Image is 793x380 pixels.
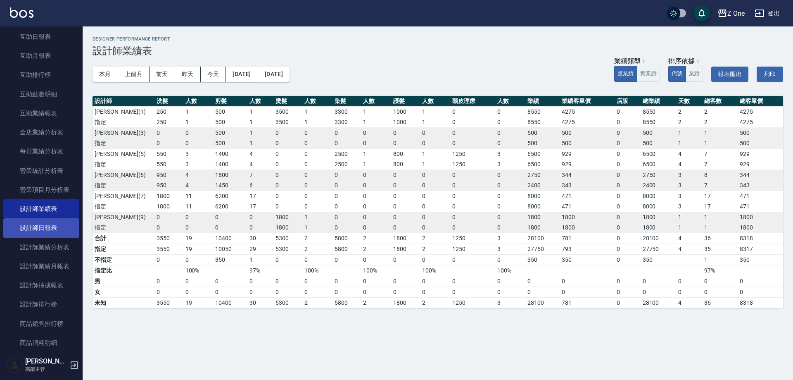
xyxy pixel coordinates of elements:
[183,222,214,233] td: 0
[702,191,738,201] td: 17
[183,159,214,170] td: 3
[450,127,496,138] td: 0
[738,96,783,107] th: 總客單價
[154,127,183,138] td: 0
[247,180,273,191] td: 6
[302,148,332,159] td: 0
[183,138,214,149] td: 0
[391,170,420,180] td: 0
[93,170,154,180] td: [PERSON_NAME](6)
[641,191,676,201] td: 8000
[154,106,183,117] td: 250
[450,201,496,212] td: 0
[273,96,302,107] th: 燙髮
[676,127,702,138] td: 1
[757,67,783,82] button: 列印
[175,67,201,82] button: 昨天
[420,138,450,149] td: 0
[615,170,641,180] td: 0
[738,180,783,191] td: 343
[676,106,702,117] td: 2
[420,180,450,191] td: 0
[332,138,361,149] td: 0
[332,180,361,191] td: 0
[273,106,302,117] td: 3500
[641,201,676,212] td: 8000
[641,148,676,159] td: 6500
[302,170,332,180] td: 0
[420,201,450,212] td: 0
[420,191,450,201] td: 0
[3,295,79,314] a: 設計師排行榜
[247,191,273,201] td: 17
[7,357,23,373] img: Person
[495,138,525,149] td: 0
[525,191,560,201] td: 8000
[738,106,783,117] td: 4275
[302,127,332,138] td: 0
[3,199,79,218] a: 設計師業績表
[332,170,361,180] td: 0
[391,159,420,170] td: 800
[361,127,391,138] td: 0
[391,127,420,138] td: 0
[676,170,702,180] td: 3
[495,96,525,107] th: 人數
[751,6,783,21] button: 登出
[183,117,214,128] td: 1
[3,85,79,104] a: 互助點數明細
[738,148,783,159] td: 929
[391,201,420,212] td: 0
[273,201,302,212] td: 0
[332,117,361,128] td: 3300
[738,201,783,212] td: 471
[25,357,67,366] h5: [PERSON_NAME]
[332,127,361,138] td: 0
[213,222,247,233] td: 0
[560,159,615,170] td: 929
[615,117,641,128] td: 0
[615,191,641,201] td: 0
[560,96,615,107] th: 業績客單價
[247,212,273,222] td: 0
[495,159,525,170] td: 3
[391,96,420,107] th: 護髮
[247,159,273,170] td: 4
[391,212,420,222] td: 0
[450,159,496,170] td: 1250
[560,117,615,128] td: 4275
[560,127,615,138] td: 500
[213,201,247,212] td: 6200
[3,142,79,161] a: 每日業績分析表
[714,5,748,22] button: Z One
[361,138,391,149] td: 0
[247,127,273,138] td: 1
[641,170,676,180] td: 2750
[247,222,273,233] td: 0
[668,66,686,82] button: 代號
[183,180,214,191] td: 4
[213,180,247,191] td: 1450
[525,159,560,170] td: 6500
[391,180,420,191] td: 0
[738,191,783,201] td: 471
[450,96,496,107] th: 頭皮理療
[10,7,33,18] img: Logo
[247,138,273,149] td: 1
[302,159,332,170] td: 0
[676,159,702,170] td: 4
[391,148,420,159] td: 800
[560,222,615,233] td: 1800
[213,148,247,159] td: 1400
[258,67,290,82] button: [DATE]
[247,117,273,128] td: 1
[273,117,302,128] td: 3500
[525,127,560,138] td: 500
[668,57,703,66] div: 排序依據：
[525,148,560,159] td: 6500
[273,180,302,191] td: 0
[702,170,738,180] td: 8
[25,366,67,373] p: 高階主管
[615,222,641,233] td: 0
[247,106,273,117] td: 1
